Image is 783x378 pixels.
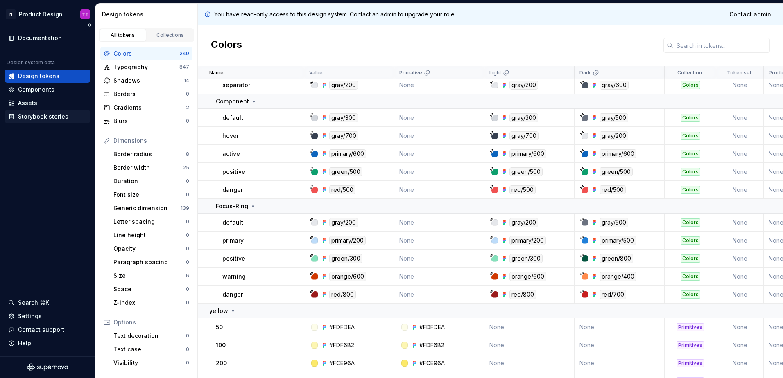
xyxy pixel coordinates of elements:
[329,131,358,140] div: gray/700
[222,236,244,245] p: primary
[113,258,186,266] div: Paragraph spacing
[329,323,355,331] div: #FDFDEA
[716,354,764,372] td: None
[600,185,626,194] div: red/500
[110,148,192,161] a: Border radius8
[329,218,358,227] div: gray/200
[677,70,702,76] p: Collection
[113,150,186,158] div: Border radius
[18,99,37,107] div: Assets
[394,109,484,127] td: None
[575,336,665,354] td: None
[600,236,636,245] div: primary/500
[394,286,484,304] td: None
[681,218,700,227] div: Colors
[309,70,323,76] p: Value
[113,345,186,353] div: Text case
[100,115,192,128] a: Blurs0
[186,104,189,111] div: 2
[184,77,189,84] div: 14
[186,333,189,339] div: 0
[681,81,700,89] div: Colors
[484,354,575,372] td: None
[113,63,179,71] div: Typography
[329,290,356,299] div: red/800
[681,132,700,140] div: Colors
[186,299,189,306] div: 0
[600,81,629,90] div: gray/600
[216,323,223,331] p: 50
[18,85,54,94] div: Components
[600,149,636,158] div: primary/600
[600,290,626,299] div: red/700
[716,145,764,163] td: None
[100,88,192,101] a: Borders0
[100,47,192,60] a: Colors249
[113,137,189,145] div: Dimensions
[27,363,68,371] svg: Supernova Logo
[394,214,484,232] td: None
[5,310,90,323] a: Settings
[110,242,192,255] a: Opacity0
[110,343,192,356] a: Text case0
[5,32,90,45] a: Documentation
[484,336,575,354] td: None
[18,72,59,80] div: Design tokens
[113,332,186,340] div: Text decoration
[113,103,186,112] div: Gradients
[186,232,189,239] div: 0
[113,76,184,85] div: Shadows
[600,254,633,263] div: green/800
[222,81,250,89] p: separator
[110,202,192,215] a: Generic dimension139
[716,232,764,250] td: None
[216,341,226,349] p: 100
[724,7,776,22] a: Contact admin
[716,250,764,268] td: None
[509,236,546,245] div: primary/200
[681,236,700,245] div: Colors
[100,61,192,74] a: Typography847
[677,323,704,331] div: Primitives
[214,10,456,18] p: You have read-only access to this design system. Contact an admin to upgrade your role.
[484,318,575,336] td: None
[727,70,751,76] p: Token set
[394,145,484,163] td: None
[216,97,249,106] p: Component
[222,168,245,176] p: positive
[509,167,543,176] div: green/500
[600,113,628,122] div: gray/500
[509,254,543,263] div: green/300
[186,118,189,124] div: 0
[19,10,63,18] div: Product Design
[509,218,538,227] div: gray/200
[18,312,42,320] div: Settings
[183,164,189,171] div: 25
[716,163,764,181] td: None
[110,161,192,174] a: Border width25
[179,50,189,57] div: 249
[222,114,243,122] p: default
[110,329,192,342] a: Text decoration0
[7,59,55,66] div: Design system data
[329,254,362,263] div: green/300
[18,326,64,334] div: Contact support
[329,167,362,176] div: green/500
[5,337,90,350] button: Help
[329,359,355,367] div: #FCE96A
[186,245,189,252] div: 0
[394,232,484,250] td: None
[186,272,189,279] div: 6
[186,286,189,292] div: 0
[186,191,189,198] div: 0
[716,336,764,354] td: None
[673,38,770,53] input: Search in tokens...
[489,70,501,76] p: Light
[509,185,536,194] div: red/500
[329,185,355,194] div: red/500
[113,218,186,226] div: Letter spacing
[729,10,771,18] span: Contact admin
[394,163,484,181] td: None
[716,268,764,286] td: None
